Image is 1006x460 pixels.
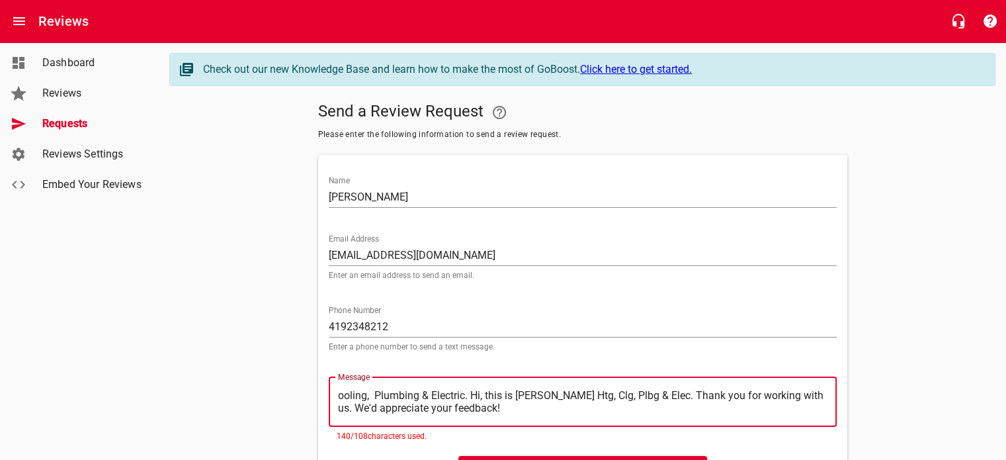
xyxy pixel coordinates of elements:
[483,97,515,128] a: Your Google or Facebook account must be connected to "Send a Review Request"
[203,62,982,77] div: Check out our new Knowledge Base and learn how to make the most of GoBoost.
[580,63,692,75] a: Click here to get started.
[42,146,143,162] span: Reviews Settings
[329,271,837,279] p: Enter an email address to send an email.
[337,432,427,441] span: 140 / 108 characters used.
[338,389,827,414] textarea: ing, Cooling, Plumbing & Electric. Hi, this is [PERSON_NAME] Htg, Clg, Plbg & Elec. Thank you for...
[3,5,35,37] button: Open drawer
[318,128,847,142] span: Please enter the following information to send a review request.
[974,5,1006,37] button: Support Portal
[42,116,143,132] span: Requests
[329,306,381,314] label: Phone Number
[42,85,143,101] span: Reviews
[329,235,379,243] label: Email Address
[42,55,143,71] span: Dashboard
[329,177,350,185] label: Name
[943,5,974,37] button: Live Chat
[329,343,837,351] p: Enter a phone number to send a text message.
[318,97,847,128] h5: Send a Review Request
[42,177,143,193] span: Embed Your Reviews
[38,11,89,32] h6: Reviews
